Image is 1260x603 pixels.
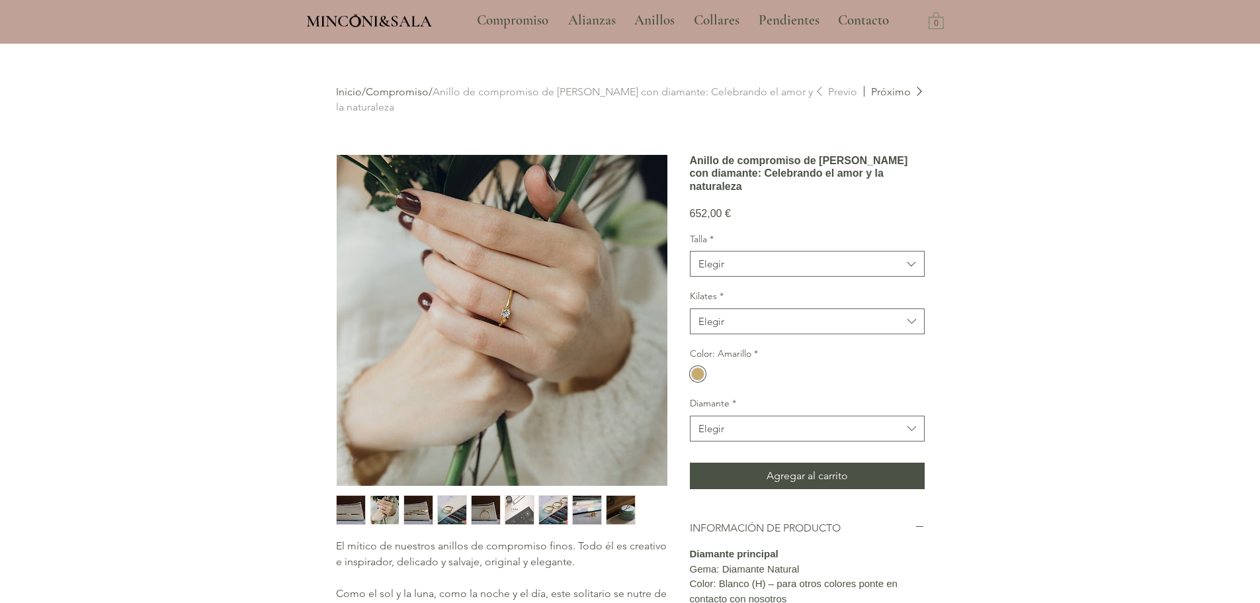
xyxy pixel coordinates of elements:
img: Minconi Sala [350,14,361,27]
button: Miniatura: Anillo de compromiso de rama con diamante: Celebrando el amor y la naturaleza [505,495,534,525]
button: Kilates [690,308,925,334]
p: Contacto [831,4,896,37]
nav: Sitio [441,4,925,37]
a: Contacto [828,4,900,37]
button: Talla [690,251,925,277]
h1: Anillo de compromiso de [PERSON_NAME] con diamante: Celebrando el amor y la naturaleza [690,154,925,193]
p: Anillos [628,4,681,37]
img: Miniatura: Anillo de compromiso de rama con diamante: Celebrando el amor y la naturaleza [505,496,534,524]
a: Collares [684,4,749,37]
img: Miniatura: Anillo de compromiso de rama con diamante: Celebrando el amor y la naturaleza [573,496,601,524]
p: Pendientes [752,4,826,37]
label: Diamante [690,397,925,410]
p: Compromiso [470,4,555,37]
text: 0 [934,19,939,28]
img: Miniatura: Anillo de compromiso de rama con diamante: Celebrando el amor y la naturaleza [337,496,365,524]
a: Alianzas [558,4,624,37]
img: Miniatura: Anillo de compromiso de rama con diamante: Celebrando el amor y la naturaleza [472,496,500,524]
p: Gema: Diamante Natural [690,562,925,577]
div: 3 / 9 [403,495,433,525]
img: Miniatura: Anillo de compromiso de rama con diamante: Celebrando el amor y la naturaleza [438,496,466,524]
a: Anillos [624,4,684,37]
div: 8 / 9 [572,495,602,525]
span: Agregar al carrito [767,468,848,484]
label: Kilates [690,290,925,303]
a: Anillo de compromiso de [PERSON_NAME] con diamante: Celebrando el amor y la naturaleza [336,85,813,113]
button: Miniatura: Anillo de compromiso de rama con diamante: Celebrando el amor y la naturaleza [606,495,636,525]
img: Anillo de compromiso de rama con diamante: Celebrando el amor y la naturaleza [337,155,667,486]
label: Talla [690,233,925,246]
div: 2 / 9 [370,495,399,525]
span: 652,00 € [690,208,731,219]
a: Inicio [336,85,362,98]
legend: Color: Amarillo [690,348,758,361]
button: Diamante [690,416,925,441]
button: Miniatura: Anillo de compromiso de rama con diamante: Celebrando el amor y la naturaleza [538,495,568,525]
a: Próximo [864,85,925,99]
strong: Diamante principal [690,548,778,559]
button: Anillo de compromiso de rama con diamante: Celebrando el amor y la naturalezaAgrandar [336,154,668,487]
span: MINCONI&SALA [306,11,432,31]
img: Miniatura: Anillo de compromiso de rama con diamante: Celebrando el amor y la naturaleza [539,496,567,524]
div: 4 / 9 [437,495,467,525]
div: 9 / 9 [606,495,636,525]
div: 7 / 9 [538,495,568,525]
div: 5 / 9 [471,495,501,525]
button: Miniatura: Anillo de compromiso de rama con diamante: Celebrando el amor y la naturaleza [572,495,602,525]
a: Pendientes [749,4,828,37]
div: Elegir [698,422,724,436]
img: Miniatura: Anillo de compromiso de rama con diamante: Celebrando el amor y la naturaleza [370,496,399,524]
a: MINCONI&SALA [306,9,432,30]
a: Carrito con 0 ítems [929,11,944,29]
button: Miniatura: Anillo de compromiso de rama con diamante: Celebrando el amor y la naturaleza [370,495,399,525]
h2: INFORMACIÓN DE PRODUCTO [690,521,915,535]
div: / / [336,85,814,115]
button: Miniatura: Anillo de compromiso de rama con diamante: Celebrando el amor y la naturaleza [336,495,366,525]
div: Elegir [698,257,724,271]
img: Miniatura: Anillo de compromiso de rama con diamante: Celebrando el amor y la naturaleza [607,496,635,524]
p: El mítico de nuestros anillos de compromiso finos. Todo él es creativo e inspirador, delicado y s... [336,538,667,570]
div: 1 / 9 [336,495,366,525]
p: Collares [687,4,746,37]
button: Miniatura: Anillo de compromiso de rama con diamante: Celebrando el amor y la naturaleza [437,495,467,525]
a: Compromiso [467,4,558,37]
button: INFORMACIÓN DE PRODUCTO [690,521,925,535]
div: Elegir [698,314,724,328]
button: Agregar al carrito [690,463,925,489]
button: Miniatura: Anillo de compromiso de rama con diamante: Celebrando el amor y la naturaleza [471,495,501,525]
img: Miniatura: Anillo de compromiso de rama con diamante: Celebrando el amor y la naturaleza [404,496,433,524]
div: 6 / 9 [505,495,534,525]
button: Miniatura: Anillo de compromiso de rama con diamante: Celebrando el amor y la naturaleza [403,495,433,525]
p: Alianzas [562,4,622,37]
a: Compromiso [366,85,429,98]
a: Previo [814,85,857,99]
